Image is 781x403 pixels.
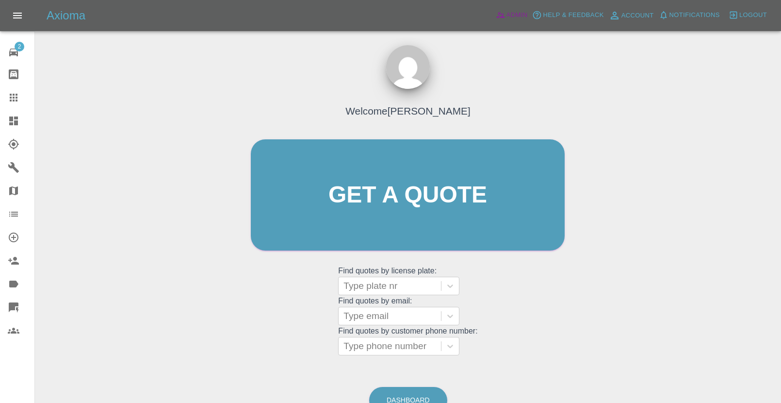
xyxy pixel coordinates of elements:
[606,8,656,23] a: Account
[621,10,654,21] span: Account
[543,10,603,21] span: Help & Feedback
[530,8,606,23] button: Help & Feedback
[656,8,722,23] button: Notifications
[47,8,85,23] h5: Axioma
[15,42,24,51] span: 2
[338,327,477,355] grid: Find quotes by customer phone number:
[345,103,470,118] h4: Welcome [PERSON_NAME]
[6,4,29,27] button: Open drawer
[493,8,530,23] a: Admin
[739,10,767,21] span: Logout
[506,10,528,21] span: Admin
[338,297,477,325] grid: Find quotes by email:
[338,267,477,295] grid: Find quotes by license plate:
[669,10,720,21] span: Notifications
[251,139,565,251] a: Get a quote
[386,45,430,89] img: ...
[726,8,769,23] button: Logout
